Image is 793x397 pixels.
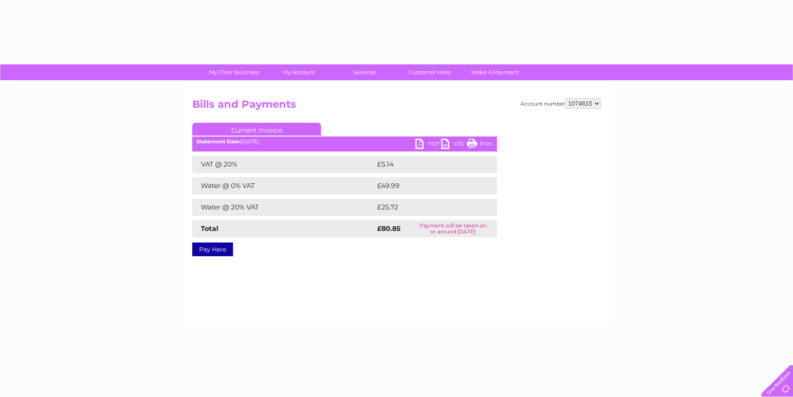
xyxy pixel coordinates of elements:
[377,224,400,233] strong: £80.85
[409,220,497,237] td: Payment will be taken on or around [DATE]
[192,139,497,145] div: [DATE]
[329,64,400,80] a: Services
[192,199,375,216] td: Water @ 20% VAT
[441,139,467,151] a: CSV
[467,139,493,151] a: Print
[375,177,480,194] td: £49.99
[375,199,479,216] td: £25.72
[192,123,321,136] a: Current Invoice
[199,64,269,80] a: My Clear Business
[192,156,375,173] td: VAT @ 20%
[197,138,241,145] b: Statement Date:
[264,64,335,80] a: My Account
[201,224,218,233] strong: Total
[521,98,601,109] div: Account number
[375,156,476,173] td: £5.14
[460,64,530,80] a: Make A Payment
[192,98,601,115] h2: Bills and Payments
[394,64,465,80] a: Customer Help
[192,177,375,194] td: Water @ 0% VAT
[192,242,233,256] a: Pay Here
[415,139,441,151] a: PDF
